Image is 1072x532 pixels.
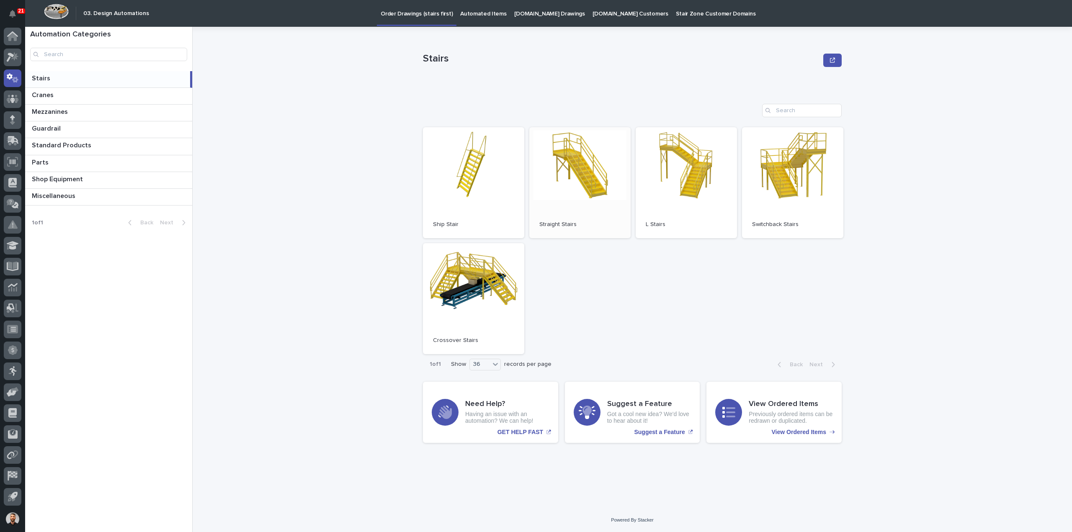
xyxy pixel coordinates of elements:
[32,106,70,116] p: Mezzanines
[423,127,524,238] a: Ship Stair
[539,221,621,228] p: Straight Stairs
[32,190,77,200] p: Miscellaneous
[465,411,549,425] p: Having an issue with an automation? We can help!
[742,127,843,238] a: Switchback Stairs
[451,361,466,368] p: Show
[785,362,803,368] span: Back
[423,382,558,443] a: GET HELP FAST
[607,411,691,425] p: Got a cool new idea? We'd love to hear about it!
[32,90,55,99] p: Cranes
[752,221,833,228] p: Switchback Stairs
[30,48,187,61] input: Search
[433,337,514,344] p: Crossover Stairs
[423,354,448,375] p: 1 of 1
[806,361,842,368] button: Next
[32,157,50,167] p: Parts
[749,411,833,425] p: Previously ordered items can be redrawn or duplicated.
[634,429,685,436] p: Suggest a Feature
[32,123,62,133] p: Guardrail
[4,510,21,528] button: users-avatar
[25,189,192,206] a: MiscellaneousMiscellaneous
[433,221,514,228] p: Ship Stair
[157,219,192,226] button: Next
[25,155,192,172] a: PartsParts
[565,382,700,443] a: Suggest a Feature
[607,400,691,409] h3: Suggest a Feature
[160,220,178,226] span: Next
[423,243,524,354] a: Crossover Stairs
[25,105,192,121] a: MezzaninesMezzanines
[772,429,826,436] p: View Ordered Items
[771,361,806,368] button: Back
[504,361,551,368] p: records per page
[470,360,490,369] div: 36
[32,73,52,82] p: Stairs
[44,4,69,19] img: Workspace Logo
[646,221,727,228] p: L Stairs
[32,140,93,149] p: Standard Products
[25,138,192,155] a: Standard ProductsStandard Products
[25,88,192,105] a: CranesCranes
[18,8,24,14] p: 21
[25,121,192,138] a: GuardrailGuardrail
[423,53,820,65] p: Stairs
[529,127,631,238] a: Straight Stairs
[25,213,50,233] p: 1 of 1
[762,104,842,117] input: Search
[135,220,153,226] span: Back
[497,429,543,436] p: GET HELP FAST
[121,219,157,226] button: Back
[10,10,21,23] div: Notifications21
[32,174,85,183] p: Shop Equipment
[465,400,549,409] h3: Need Help?
[25,71,192,88] a: StairsStairs
[30,30,187,39] h1: Automation Categories
[636,127,737,238] a: L Stairs
[706,382,842,443] a: View Ordered Items
[611,517,653,522] a: Powered By Stacker
[83,10,149,17] h2: 03. Design Automations
[4,5,21,23] button: Notifications
[749,400,833,409] h3: View Ordered Items
[25,172,192,189] a: Shop EquipmentShop Equipment
[809,362,828,368] span: Next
